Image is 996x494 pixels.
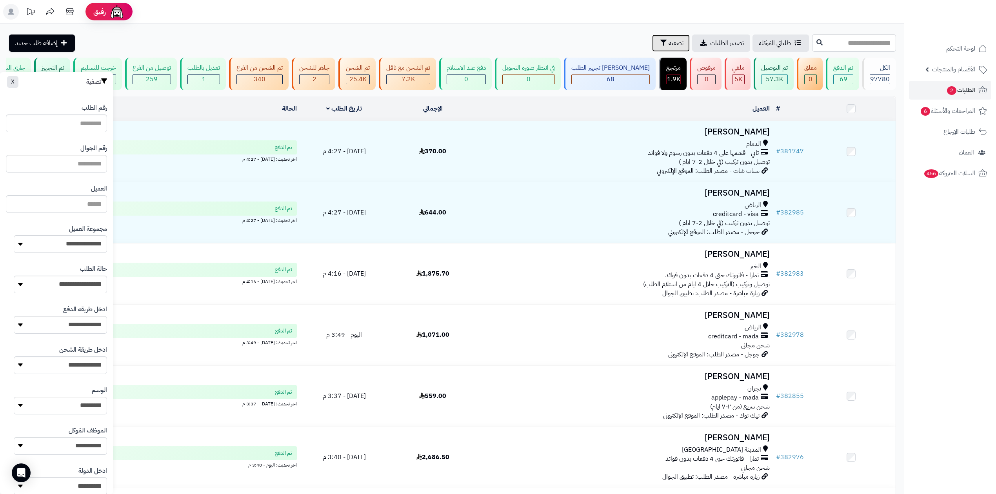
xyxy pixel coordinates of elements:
[732,75,744,84] div: 5018
[665,271,759,280] span: تمارا - فاتورتك حتى 4 دفعات بدون فوائد
[746,140,761,149] span: الدمام
[776,147,804,156] a: #381747
[21,4,40,22] a: تحديثات المنصة
[946,85,975,96] span: الطلبات
[423,104,443,113] a: الإجمالي
[668,227,760,237] span: جوجل - مصدر الطلب: الموقع الإلكتروني
[741,341,770,350] span: شحن مجاني
[346,64,370,73] div: تم الشحن
[909,39,991,58] a: لوحة التحكم
[326,104,362,113] a: تاريخ الطلب
[326,330,362,340] span: اليوم - 3:49 م
[323,208,366,217] span: [DATE] - 4:27 م
[527,74,531,84] span: 0
[909,164,991,183] a: السلات المتروكة456
[69,426,107,435] label: الموظف المُوكل
[86,78,107,86] h3: تصفية
[762,75,787,84] div: 57283
[776,147,780,156] span: #
[78,467,107,476] label: ادخل الدولة
[480,127,770,136] h3: [PERSON_NAME]
[713,210,759,219] span: creditcard - visa
[745,201,761,210] span: الرياض
[15,38,58,48] span: إضافة طلب جديد
[81,64,116,73] div: خرجت للتسليم
[59,345,107,354] label: ادخل طريقة الشحن
[502,64,555,73] div: في انتظار صورة التحويل
[133,75,171,84] div: 259
[419,208,446,217] span: 644.00
[387,75,430,84] div: 7222
[33,58,72,90] a: تم التجهيز 126
[711,393,759,402] span: applepay - mada
[402,74,415,84] span: 7.2K
[909,102,991,120] a: المراجعات والأسئلة6
[870,64,890,73] div: الكل
[923,168,975,179] span: السلات المتروكة
[692,35,750,52] a: تصدير الطلبات
[11,399,297,407] div: اخر تحديث: [DATE] - 3:37 م
[776,452,804,462] a: #382976
[202,74,206,84] span: 1
[237,75,282,84] div: 340
[480,189,770,198] h3: [PERSON_NAME]
[662,289,760,298] span: زيارة مباشرة - مصدر الطلب: تطبيق الجوال
[750,262,761,271] span: الخبر
[447,64,486,73] div: دفع عند الاستلام
[92,386,107,395] label: الوسم
[503,75,554,84] div: 0
[688,58,723,90] a: مرفوض 0
[63,305,107,314] label: ادخل طريقه الدفع
[959,147,974,158] span: العملاء
[682,445,761,454] span: المدينة [GEOGRAPHIC_DATA]
[571,64,650,73] div: [PERSON_NAME] تجهيز الطلب
[805,75,816,84] div: 0
[275,143,292,151] span: تم الدفع
[943,126,975,137] span: طلبات الإرجاع
[12,463,31,482] div: Open Intercom Messenger
[732,64,745,73] div: ملغي
[648,149,759,158] span: تابي - قسّمها على 4 دفعات بدون رسوم ولا فوائد
[11,460,297,469] div: اخر تحديث: اليوم - 3:40 م
[416,330,449,340] span: 1,071.00
[480,372,770,381] h3: [PERSON_NAME]
[752,104,770,113] a: العميل
[323,147,366,156] span: [DATE] - 4:27 م
[804,64,817,73] div: معلق
[652,35,690,52] button: تصفية
[698,75,715,84] div: 0
[723,58,752,90] a: ملغي 5K
[133,64,171,73] div: توصيل من الفرع
[9,35,75,52] a: إضافة طلب جديد
[187,64,220,73] div: تعديل بالطلب
[752,35,809,52] a: طلباتي المُوكلة
[909,122,991,141] a: طلبات الإرجاع
[480,311,770,320] h3: [PERSON_NAME]
[710,402,770,411] span: شحن سريع (من ٢-٧ ايام)
[447,75,485,84] div: 0
[669,38,683,48] span: تصفية
[11,338,297,346] div: اخر تحديث: [DATE] - 3:49 م
[909,143,991,162] a: العملاء
[300,75,329,84] div: 2
[72,58,124,90] a: خرجت للتسليم 126
[759,38,791,48] span: طلباتي المُوكلة
[761,64,788,73] div: تم التوصيل
[11,216,297,224] div: اخر تحديث: [DATE] - 4:27 م
[824,58,861,90] a: تم الدفع 69
[416,452,449,462] span: 2,686.50
[920,107,931,116] span: 6
[766,74,783,84] span: 57.3K
[734,74,742,84] span: 5K
[776,269,780,278] span: #
[493,58,562,90] a: في انتظار صورة التحويل 0
[275,205,292,212] span: تم الدفع
[386,64,430,73] div: تم الشحن مع ناقل
[109,4,125,20] img: ai-face.png
[11,154,297,163] div: اخر تحديث: [DATE] - 4:27 م
[69,225,107,234] label: مجموعة العميل
[861,58,898,90] a: الكل97780
[299,64,329,73] div: جاهز للشحن
[188,75,220,84] div: 1
[11,78,15,86] span: X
